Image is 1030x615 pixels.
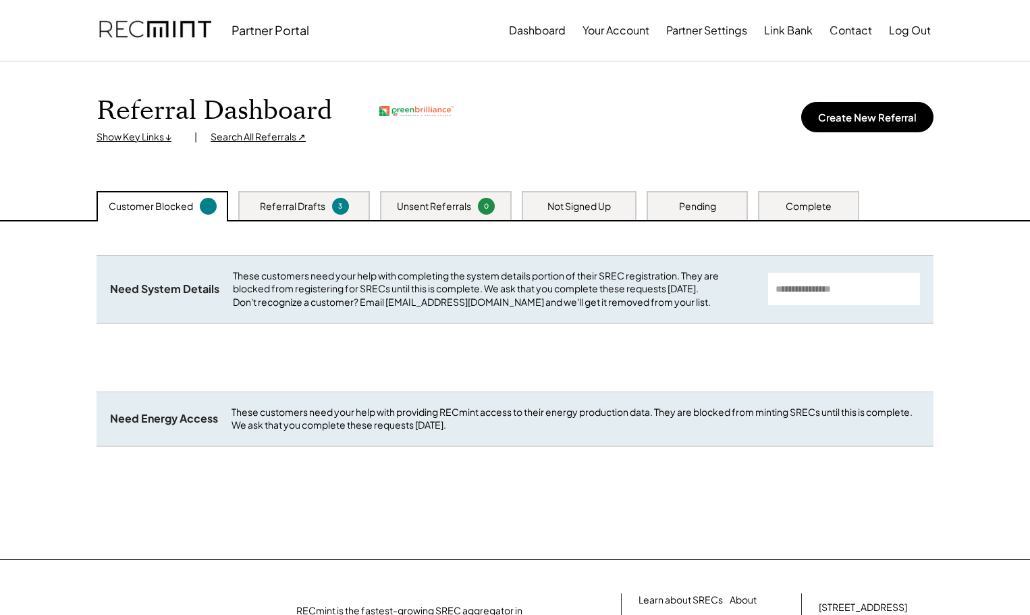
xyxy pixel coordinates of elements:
[764,17,813,44] button: Link Bank
[819,601,907,614] div: [STREET_ADDRESS]
[509,17,566,44] button: Dashboard
[666,17,747,44] button: Partner Settings
[110,282,219,296] div: Need System Details
[801,102,933,132] button: Create New Referral
[110,412,218,426] div: Need Energy Access
[786,200,832,213] div: Complete
[639,593,723,607] a: Learn about SRECs
[730,593,757,607] a: About
[260,200,325,213] div: Referral Drafts
[109,200,193,213] div: Customer Blocked
[379,106,454,116] img: greenbrilliance.png
[547,200,611,213] div: Not Signed Up
[99,7,211,53] img: recmint-logotype%403x.png
[830,17,872,44] button: Contact
[480,201,493,211] div: 0
[679,200,716,213] div: Pending
[582,17,649,44] button: Your Account
[334,201,347,211] div: 3
[232,406,920,432] div: These customers need your help with providing RECmint access to their energy production data. The...
[232,22,309,38] div: Partner Portal
[211,130,306,144] div: Search All Referrals ↗
[889,17,931,44] button: Log Out
[194,130,197,144] div: |
[233,269,755,309] div: These customers need your help with completing the system details portion of their SREC registrat...
[397,200,471,213] div: Unsent Referrals
[97,130,181,144] div: Show Key Links ↓
[97,95,332,127] h1: Referral Dashboard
